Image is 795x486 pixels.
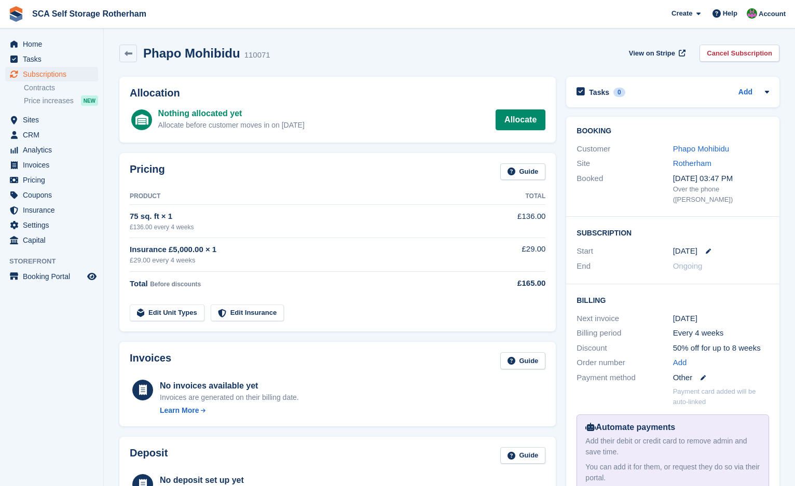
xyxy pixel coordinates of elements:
[500,352,546,369] a: Guide
[5,52,98,66] a: menu
[9,256,103,267] span: Storefront
[577,245,673,257] div: Start
[673,327,769,339] div: Every 4 weeks
[130,255,482,266] div: £29.00 every 4 weeks
[700,45,779,62] a: Cancel Subscription
[130,211,482,223] div: 75 sq. ft × 1
[23,37,85,51] span: Home
[577,342,673,354] div: Discount
[500,163,546,180] a: Guide
[585,436,760,457] div: Add their debit or credit card to remove admin and save time.
[577,295,769,305] h2: Billing
[723,8,737,19] span: Help
[23,173,85,187] span: Pricing
[577,143,673,155] div: Customer
[577,372,673,384] div: Payment method
[625,45,688,62] a: View on Stripe
[482,277,546,289] div: £165.00
[673,386,769,407] p: Payment card added will be auto-linked
[585,421,760,434] div: Automate payments
[5,218,98,232] a: menu
[482,238,546,271] td: £29.00
[28,5,150,22] a: SCA Self Storage Rotherham
[8,6,24,22] img: stora-icon-8386f47178a22dfd0bd8f6a31ec36ba5ce8667c1dd55bd0f319d3a0aa187defe.svg
[23,203,85,217] span: Insurance
[589,88,609,97] h2: Tasks
[23,269,85,284] span: Booking Portal
[673,357,687,369] a: Add
[577,313,673,325] div: Next invoice
[23,113,85,127] span: Sites
[130,188,482,205] th: Product
[23,233,85,247] span: Capital
[160,405,299,416] a: Learn More
[577,357,673,369] div: Order number
[673,372,769,384] div: Other
[747,8,757,19] img: Sarah Race
[5,188,98,202] a: menu
[613,88,625,97] div: 0
[5,158,98,172] a: menu
[759,9,786,19] span: Account
[130,279,148,288] span: Total
[130,244,482,256] div: Insurance £5,000.00 × 1
[496,109,545,130] a: Allocate
[24,95,98,106] a: Price increases NEW
[5,113,98,127] a: menu
[673,342,769,354] div: 50% off for up to 8 weeks
[130,447,168,464] h2: Deposit
[5,173,98,187] a: menu
[673,144,729,153] a: Phapo Mohibidu
[160,405,199,416] div: Learn More
[24,96,74,106] span: Price increases
[130,223,482,232] div: £136.00 every 4 weeks
[500,447,546,464] a: Guide
[585,462,760,483] div: You can add it for them, or request they do so via their portal.
[738,87,752,99] a: Add
[158,107,305,120] div: Nothing allocated yet
[5,128,98,142] a: menu
[577,158,673,170] div: Site
[81,95,98,106] div: NEW
[130,163,165,180] h2: Pricing
[23,158,85,172] span: Invoices
[23,143,85,157] span: Analytics
[160,380,299,392] div: No invoices available yet
[5,67,98,81] a: menu
[5,143,98,157] a: menu
[577,327,673,339] div: Billing period
[143,46,240,60] h2: Phapo Mohibidu
[150,281,201,288] span: Before discounts
[130,352,171,369] h2: Invoices
[629,48,675,59] span: View on Stripe
[130,87,545,99] h2: Allocation
[671,8,692,19] span: Create
[244,49,270,61] div: 110071
[5,203,98,217] a: menu
[673,261,703,270] span: Ongoing
[482,188,546,205] th: Total
[5,233,98,247] a: menu
[24,83,98,93] a: Contracts
[5,269,98,284] a: menu
[23,52,85,66] span: Tasks
[130,304,204,322] a: Edit Unit Types
[23,218,85,232] span: Settings
[577,260,673,272] div: End
[673,184,769,204] div: Over the phone ([PERSON_NAME])
[23,188,85,202] span: Coupons
[158,120,305,131] div: Allocate before customer moves in on [DATE]
[673,313,769,325] div: [DATE]
[86,270,98,283] a: Preview store
[673,159,711,168] a: Rotherham
[577,227,769,238] h2: Subscription
[577,127,769,135] h2: Booking
[211,304,284,322] a: Edit Insurance
[23,128,85,142] span: CRM
[160,392,299,403] div: Invoices are generated on their billing date.
[673,173,769,185] div: [DATE] 03:47 PM
[23,67,85,81] span: Subscriptions
[5,37,98,51] a: menu
[673,245,697,257] time: 2025-09-29 00:00:00 UTC
[482,205,546,238] td: £136.00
